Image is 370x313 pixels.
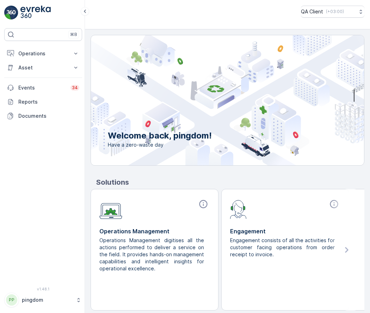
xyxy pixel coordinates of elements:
p: Reports [18,98,79,105]
p: Events [18,84,66,91]
p: Engagement [230,227,340,235]
p: Operations Management [99,227,210,235]
a: Reports [4,95,82,109]
a: Documents [4,109,82,123]
img: module-icon [230,199,247,219]
span: v 1.48.1 [4,287,82,291]
div: PP [6,294,17,306]
p: Asset [18,64,68,71]
img: logo_light-DOdMpM7g.png [20,6,51,20]
p: Solutions [96,177,364,188]
img: logo [4,6,18,20]
img: module-icon [99,199,122,219]
p: QA Client [301,8,323,15]
span: Have a zero-waste day [108,141,212,148]
p: Engagement consists of all the activities for customer facing operations from order receipt to in... [230,237,335,258]
p: Operations [18,50,68,57]
button: PPpingdom [4,293,82,307]
img: city illustration [59,35,364,165]
p: Documents [18,112,79,119]
a: Events34 [4,81,82,95]
button: QA Client(+03:00) [301,6,364,18]
p: Welcome back, pingdom! [108,130,212,141]
button: Asset [4,61,82,75]
p: 34 [72,85,78,91]
p: ( +03:00 ) [326,9,344,14]
button: Operations [4,47,82,61]
p: pingdom [22,296,72,303]
p: ⌘B [70,32,77,37]
p: Operations Management digitises all the actions performed to deliver a service on the field. It p... [99,237,204,272]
